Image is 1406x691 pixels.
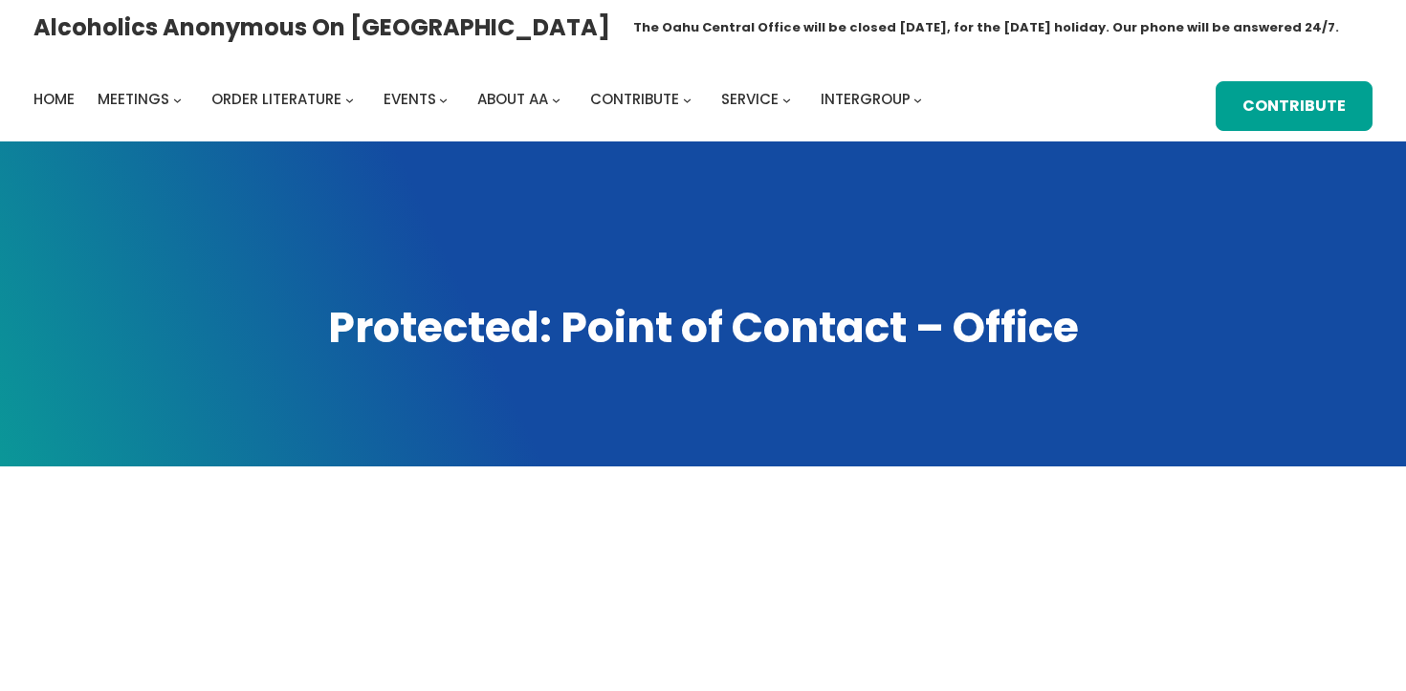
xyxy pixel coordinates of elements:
span: Home [33,89,75,109]
button: Order Literature submenu [345,95,354,103]
nav: Intergroup [33,86,929,113]
a: Alcoholics Anonymous on [GEOGRAPHIC_DATA] [33,7,610,48]
button: Meetings submenu [173,95,182,103]
a: Events [384,86,436,113]
button: About AA submenu [552,95,560,103]
a: About AA [477,86,548,113]
h1: Protected: Point of Contact – Office [33,299,1373,356]
a: Contribute [590,86,679,113]
a: Meetings [98,86,169,113]
a: Home [33,86,75,113]
span: Order Literature [211,89,341,109]
a: Intergroup [821,86,911,113]
a: Contribute [1216,81,1373,131]
button: Events submenu [439,95,448,103]
button: Intergroup submenu [913,95,922,103]
button: Contribute submenu [683,95,692,103]
span: Service [721,89,779,109]
span: Contribute [590,89,679,109]
span: About AA [477,89,548,109]
a: Service [721,86,779,113]
h1: The Oahu Central Office will be closed [DATE], for the [DATE] holiday. Our phone will be answered... [633,18,1339,37]
span: Intergroup [821,89,911,109]
button: Service submenu [782,95,791,103]
span: Meetings [98,89,169,109]
span: Events [384,89,436,109]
